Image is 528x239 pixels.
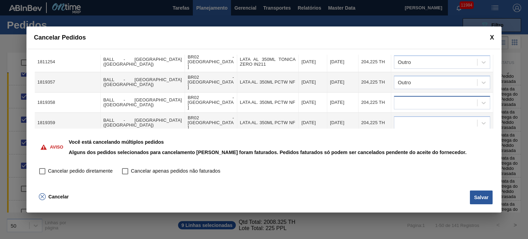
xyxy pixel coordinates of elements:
span: Cancelar pedido diretamente [48,167,112,175]
div: Outro [398,60,411,65]
td: LATA AL 350ML TONICA ZERO IN211 [237,52,299,72]
span: Cancelar [48,194,69,199]
button: Cancelar [35,190,73,204]
td: LATA AL. 350ML PCTW NF [237,93,299,113]
td: [DATE] [299,113,327,133]
p: Aviso [50,144,63,150]
p: Você está cancelando múltiplos pedidos [69,139,466,145]
td: [DATE] [299,72,327,93]
button: Salvar [470,191,493,204]
td: 204,225 TH [359,113,392,133]
td: 1819357 [35,72,101,93]
td: BR02 - [GEOGRAPHIC_DATA] [185,113,237,133]
td: BR02 - [GEOGRAPHIC_DATA] [185,93,237,113]
td: [DATE] [299,52,327,72]
td: 204,225 TH [359,93,392,113]
td: LATA AL. 350ML PCTW NF [237,72,299,93]
td: 204,225 TH [359,72,392,93]
p: Alguns dos pedidos selecionados para cancelamento [PERSON_NAME] foram faturados. Pedidos faturado... [69,150,466,155]
td: BR02 - [GEOGRAPHIC_DATA] [185,52,237,72]
td: [DATE] [299,93,327,113]
td: LATA AL. 350ML PCTW NF [237,113,299,133]
span: Cancelar apenas pedidos não faturados [131,167,220,175]
td: 1819359 [35,113,101,133]
td: 204,225 TH [359,52,392,72]
td: BALL - [GEOGRAPHIC_DATA] ([GEOGRAPHIC_DATA]) [101,93,185,113]
div: Outro [398,80,411,85]
td: BR02 - [GEOGRAPHIC_DATA] [185,72,237,93]
td: BALL - [GEOGRAPHIC_DATA] ([GEOGRAPHIC_DATA]) [101,52,185,72]
td: [DATE] [327,113,359,133]
td: [DATE] [327,93,359,113]
td: [DATE] [327,72,359,93]
span: Cancelar Pedidos [34,34,86,41]
td: BALL - [GEOGRAPHIC_DATA] ([GEOGRAPHIC_DATA]) [101,72,185,93]
td: BALL - [GEOGRAPHIC_DATA] ([GEOGRAPHIC_DATA]) [101,113,185,133]
td: [DATE] [327,52,359,72]
td: 1819358 [35,93,101,113]
td: 1811254 [35,52,101,72]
